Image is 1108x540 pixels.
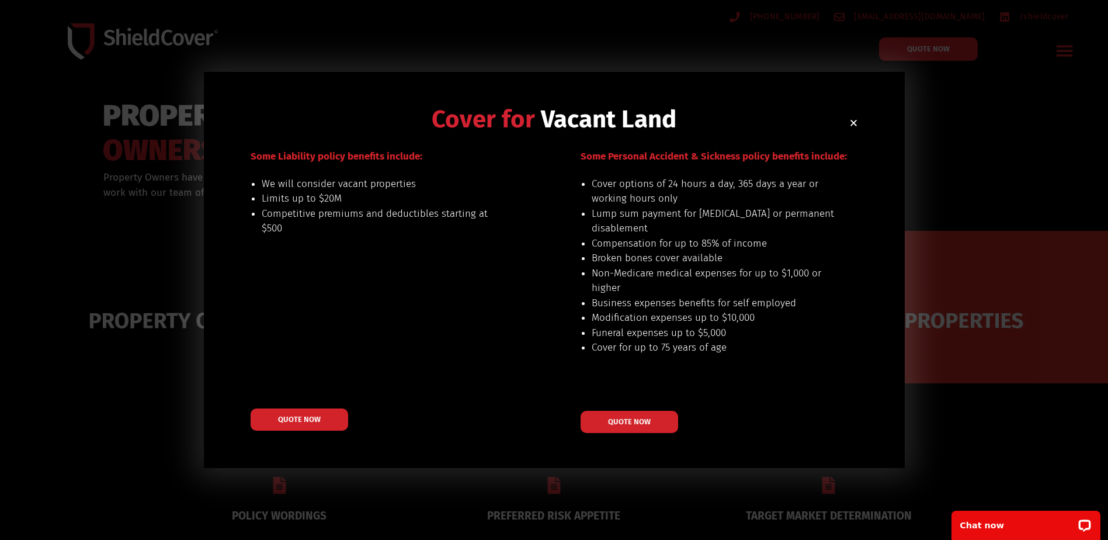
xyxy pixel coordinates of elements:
li: We will consider vacant properties [262,176,505,192]
span: Some Liability policy benefits include: [251,150,422,162]
a: QUOTE NOW [581,411,678,433]
li: Cover for up to 75 years of age [592,340,835,355]
li: Modification expenses up to $10,000 [592,310,835,326]
iframe: LiveChat chat widget [944,503,1108,540]
span: QUOTE NOW [278,416,321,423]
span: Vacant Land [541,105,676,134]
li: Cover options of 24 hours a day, 365 days a year or working hours only [592,176,835,206]
li: Non-Medicare medical expenses for up to $1,000 or higher [592,266,835,296]
li: Business expenses benefits for self employed [592,296,835,311]
span: QUOTE NOW [608,418,651,425]
li: Compensation for up to 85% of income [592,236,835,251]
li: Funeral expenses up to $5,000 [592,326,835,341]
span: Some Personal Accident & Sickness policy benefits include: [581,150,847,162]
li: Broken bones cover available [592,251,835,266]
span: Cover for [432,105,535,134]
a: Close [849,119,858,127]
li: Limits up to $20M [262,191,505,206]
li: Competitive premiums and deductibles starting at $500 [262,206,505,236]
li: Lump sum payment for [MEDICAL_DATA] or permanent disablement [592,206,835,236]
a: QUOTE NOW [251,409,348,431]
